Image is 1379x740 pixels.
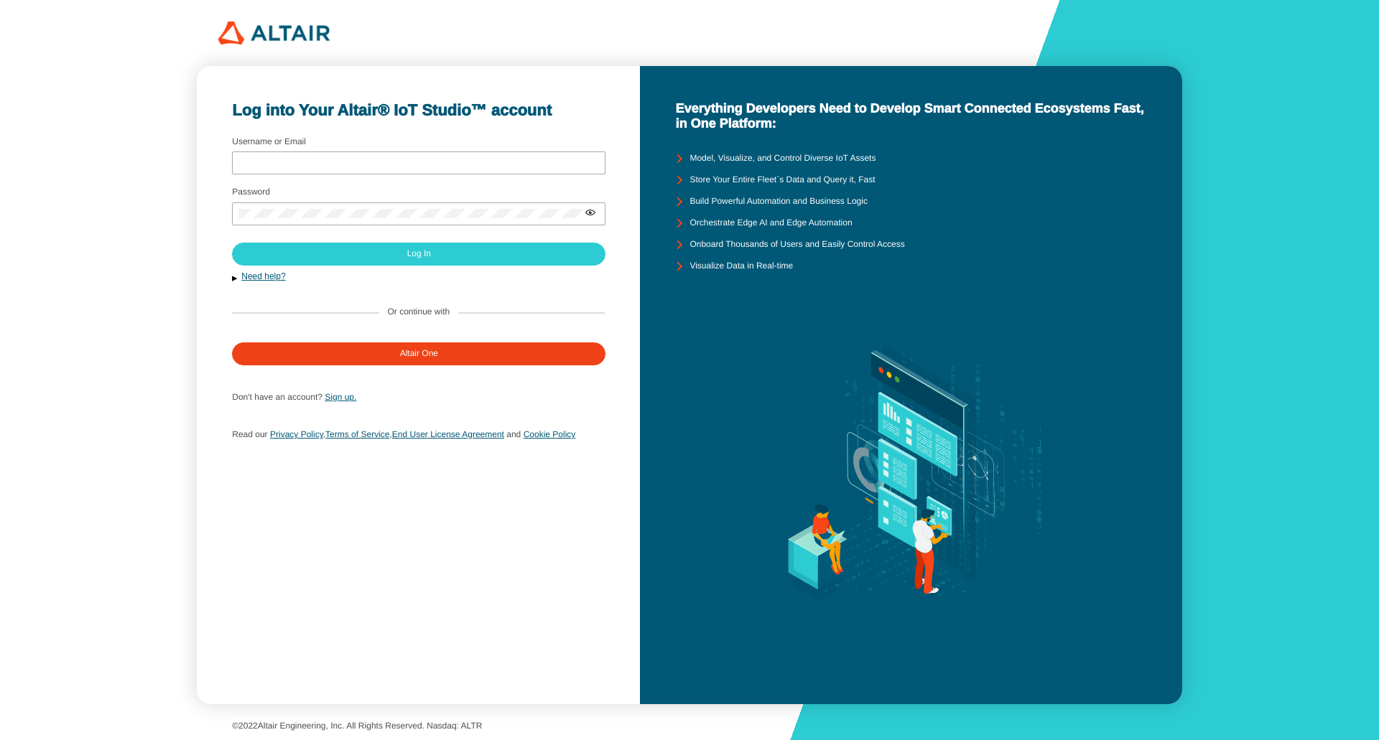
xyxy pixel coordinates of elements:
label: Username or Email [232,136,306,146]
span: 2022 [238,721,258,731]
a: End User License Agreement [392,429,504,439]
img: background.svg [758,277,1064,669]
span: Read our [232,429,267,439]
a: Terms of Service [325,429,389,439]
unity-typography: Build Powerful Automation and Business Logic [689,197,867,207]
a: Cookie Policy [524,429,576,439]
a: Sign up. [325,392,356,402]
unity-typography: Everything Developers Need to Develop Smart Connected Ecosystems Fast, in One Platform: [675,101,1146,131]
span: Don't have an account? [232,392,322,402]
label: Password [232,187,270,197]
unity-typography: Orchestrate Edge AI and Edge Automation [689,218,852,228]
img: 320px-Altair_logo.png [218,22,330,45]
unity-typography: Store Your Entire Fleet`s Data and Query it, Fast [689,175,875,185]
unity-typography: Onboard Thousands of Users and Easily Control Access [689,240,904,250]
label: Or continue with [388,307,450,317]
p: © Altair Engineering, Inc. All Rights Reserved. Nasdaq: ALTR [232,721,1147,731]
unity-typography: Log into Your Altair® IoT Studio™ account [232,101,605,119]
unity-typography: Visualize Data in Real-time [689,261,793,271]
button: Need help? [232,271,605,284]
p: , , [232,425,605,444]
a: Need help? [241,271,285,281]
span: and [506,429,521,439]
unity-typography: Model, Visualize, and Control Diverse IoT Assets [689,154,876,164]
a: Privacy Policy [270,429,323,439]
